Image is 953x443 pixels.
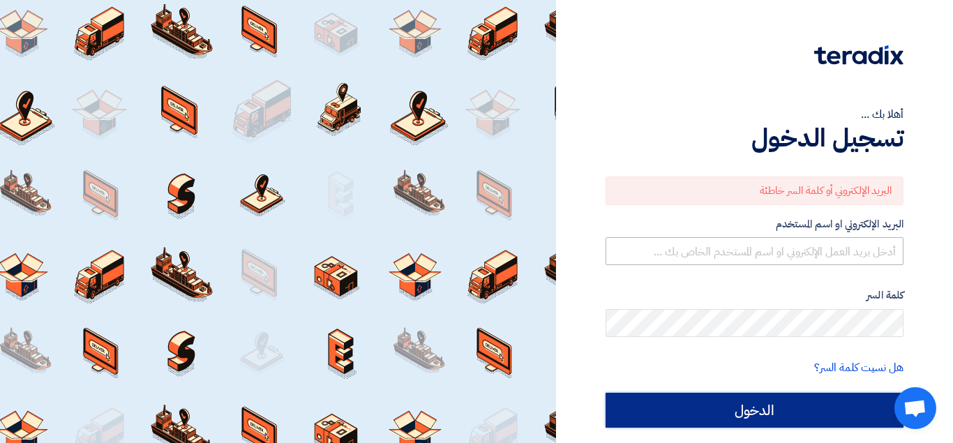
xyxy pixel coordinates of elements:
[606,216,903,232] label: البريد الإلكتروني او اسم المستخدم
[606,177,903,205] div: البريد الإلكتروني أو كلمة السر خاطئة
[606,287,903,303] label: كلمة السر
[894,387,936,429] div: Open chat
[814,359,903,376] a: هل نسيت كلمة السر؟
[606,123,903,153] h1: تسجيل الدخول
[606,106,903,123] div: أهلا بك ...
[814,45,903,65] img: Teradix logo
[606,237,903,265] input: أدخل بريد العمل الإلكتروني او اسم المستخدم الخاص بك ...
[606,393,903,428] input: الدخول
